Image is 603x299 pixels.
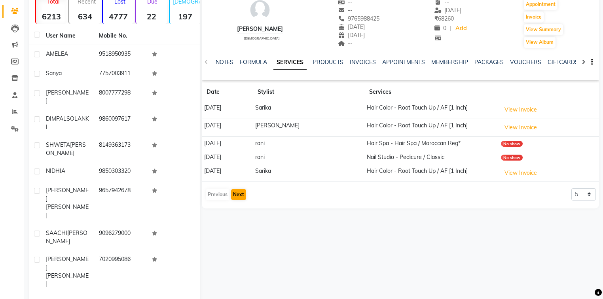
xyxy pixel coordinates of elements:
td: Sarika [253,164,364,182]
strong: 634 [69,11,100,21]
td: Hair Color - Root Touch Up / AF [1 Inch] [364,164,499,182]
td: Nail Studio - Pedicure / Classic [364,150,499,164]
strong: 6213 [36,11,67,21]
th: Date [202,83,253,101]
th: User Name [41,27,94,45]
button: Next [231,189,246,200]
a: GIFTCARDS [548,59,578,66]
td: 9657942678 [94,182,147,224]
a: PACKAGES [474,59,504,66]
th: Mobile No. [94,27,147,45]
div: [PERSON_NAME] [237,25,283,33]
span: | [449,24,451,32]
a: VOUCHERS [510,59,541,66]
td: [DATE] [202,119,253,136]
td: rani [253,136,364,150]
a: Add [454,23,468,34]
td: Hair Color - Root Touch Up / AF [1 Inch] [364,101,499,119]
span: SHWETA [46,141,70,148]
td: 9850303320 [94,162,147,182]
span: A [61,167,65,174]
td: [PERSON_NAME] [253,119,364,136]
span: NIDHI [46,167,61,174]
td: [DATE] [202,136,253,150]
span: SOLANKI [46,115,89,131]
strong: 197 [170,11,201,21]
div: No show [501,155,523,161]
span: sanya [46,70,62,77]
a: NOTES [216,59,233,66]
button: Invoice [524,11,544,23]
td: rani [253,150,364,164]
span: 68260 [434,15,454,22]
div: No show [501,141,523,147]
td: [DATE] [202,150,253,164]
strong: 22 [136,11,167,21]
td: [DATE] [202,101,253,119]
th: Services [364,83,499,101]
span: AMELEA [46,50,68,57]
span: [DATE] [338,23,365,30]
a: INVOICES [350,59,376,66]
button: View Invoice [501,121,540,134]
span: [DEMOGRAPHIC_DATA] [244,36,280,40]
td: Sarika [253,101,364,119]
td: 7020995086 [94,250,147,293]
span: 9765988425 [338,15,380,22]
span: [PERSON_NAME] [46,203,89,219]
button: View Invoice [501,104,540,116]
td: Hair Color - Root Touch Up / AF [1 Inch] [364,119,499,136]
td: Hair Spa - Hair Spa / Moroccan Reg* [364,136,499,150]
span: DIMPAL [46,115,66,122]
button: View Summary [524,24,563,35]
button: View Album [524,37,556,48]
td: 8007777298 [94,84,147,110]
th: Stylist [253,83,364,101]
span: [DATE] [434,7,462,14]
span: ₹ [434,15,438,22]
td: [DATE] [202,164,253,182]
a: MEMBERSHIP [431,59,468,66]
span: [PERSON_NAME] [46,272,89,288]
td: 9518950935 [94,45,147,64]
a: FORMULA [240,59,267,66]
span: -- [338,7,353,14]
span: [PERSON_NAME] [46,255,89,271]
span: SAACHI [46,229,67,237]
td: 9860097617 [94,110,147,136]
td: 9096279000 [94,224,147,250]
a: PRODUCTS [313,59,343,66]
strong: 4777 [103,11,134,21]
button: View Invoice [501,167,540,179]
span: -- [338,40,353,47]
span: [PERSON_NAME] [46,89,89,104]
span: [PERSON_NAME] [46,187,89,202]
td: 7757003911 [94,64,147,84]
a: APPOINTMENTS [382,59,425,66]
span: 0 [434,25,446,32]
span: [DATE] [338,32,365,39]
a: SERVICES [273,55,307,70]
td: 8149363173 [94,136,147,162]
